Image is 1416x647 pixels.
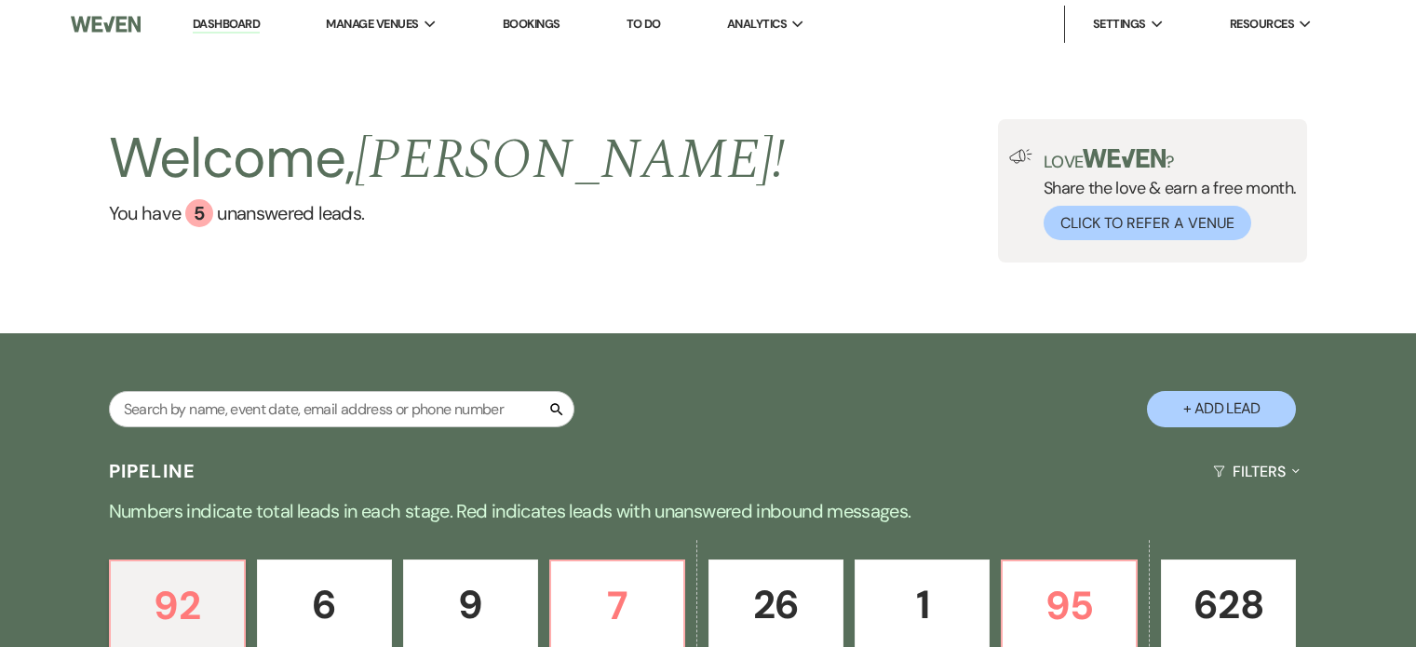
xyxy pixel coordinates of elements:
[1009,149,1032,164] img: loud-speaker-illustration.svg
[627,16,661,32] a: To Do
[503,16,560,32] a: Bookings
[1147,391,1296,427] button: + Add Lead
[109,391,574,427] input: Search by name, event date, email address or phone number
[109,119,786,199] h2: Welcome,
[415,573,526,636] p: 9
[71,5,141,44] img: Weven Logo
[1093,15,1146,34] span: Settings
[109,458,196,484] h3: Pipeline
[269,573,380,636] p: 6
[1230,15,1294,34] span: Resources
[1032,149,1297,240] div: Share the love & earn a free month.
[727,15,787,34] span: Analytics
[38,496,1379,526] p: Numbers indicate total leads in each stage. Red indicates leads with unanswered inbound messages.
[562,574,673,637] p: 7
[1044,149,1297,170] p: Love ?
[1173,573,1284,636] p: 628
[867,573,978,636] p: 1
[1044,206,1251,240] button: Click to Refer a Venue
[185,199,213,227] div: 5
[109,199,786,227] a: You have 5 unanswered leads.
[193,16,260,34] a: Dashboard
[1206,447,1307,496] button: Filters
[1083,149,1166,168] img: weven-logo-green.svg
[326,15,418,34] span: Manage Venues
[122,574,233,637] p: 92
[1014,574,1125,637] p: 95
[721,573,831,636] p: 26
[355,117,785,203] span: [PERSON_NAME] !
